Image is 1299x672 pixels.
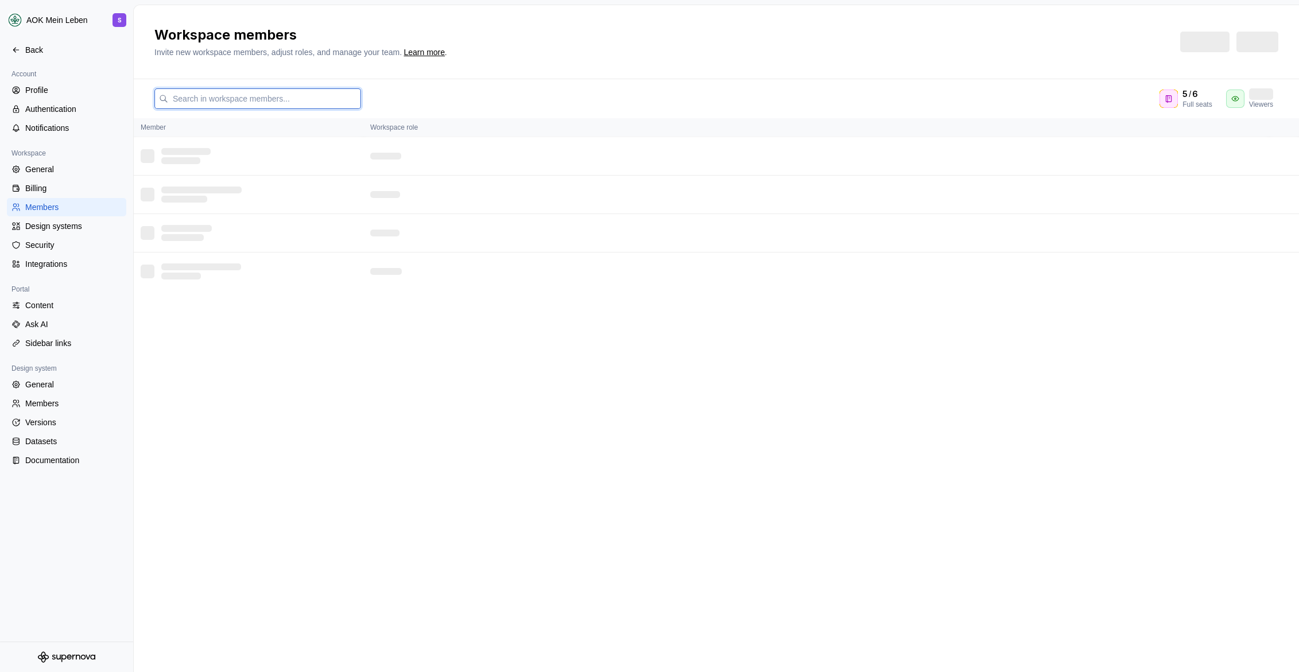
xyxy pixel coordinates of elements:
div: Security [25,239,122,251]
div: Account [7,67,41,81]
span: . [402,49,447,57]
div: Authentication [25,103,122,115]
a: Documentation [7,451,126,469]
a: Security [7,236,126,254]
div: Datasets [25,436,122,447]
a: Integrations [7,255,126,273]
input: Search in workspace members... [168,88,361,109]
div: Back [25,44,122,56]
a: General [7,375,126,394]
div: Notifications [25,122,122,134]
div: Sidebar links [25,337,122,349]
div: Content [25,300,122,311]
div: Design system [7,362,61,375]
div: Viewers [1249,100,1273,109]
div: / [1182,88,1212,100]
a: Profile [7,81,126,99]
a: Versions [7,413,126,432]
a: Learn more [404,46,445,58]
a: Notifications [7,119,126,137]
a: Content [7,296,126,314]
div: Versions [25,417,122,428]
th: Workspace role [363,118,1269,137]
div: Documentation [25,455,122,466]
img: df5db9ef-aba0-4771-bf51-9763b7497661.png [8,13,22,27]
a: Back [7,41,126,59]
div: Members [25,398,122,409]
svg: Supernova Logo [38,651,95,663]
div: Portal [7,282,34,296]
a: Sidebar links [7,334,126,352]
th: Member [134,118,363,137]
span: Invite new workspace members, adjust roles, and manage your team. [154,48,402,57]
a: Ask AI [7,315,126,333]
div: General [25,379,122,390]
a: Members [7,394,126,413]
div: Profile [25,84,122,96]
a: Authentication [7,100,126,118]
a: Datasets [7,432,126,450]
div: Billing [25,182,122,194]
span: 5 [1182,88,1188,100]
div: Design systems [25,220,122,232]
h2: Workspace members [154,26,1166,44]
div: AOK Mein Leben [26,14,88,26]
a: Billing [7,179,126,197]
a: Design systems [7,217,126,235]
button: AOK Mein LebenS [2,7,131,33]
div: Integrations [25,258,122,270]
span: 6 [1192,88,1198,100]
div: General [25,164,122,175]
div: Members [25,201,122,213]
a: Members [7,198,126,216]
div: Full seats [1182,100,1212,109]
div: S [118,15,122,25]
div: Workspace [7,146,51,160]
a: General [7,160,126,178]
div: Ask AI [25,318,122,330]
